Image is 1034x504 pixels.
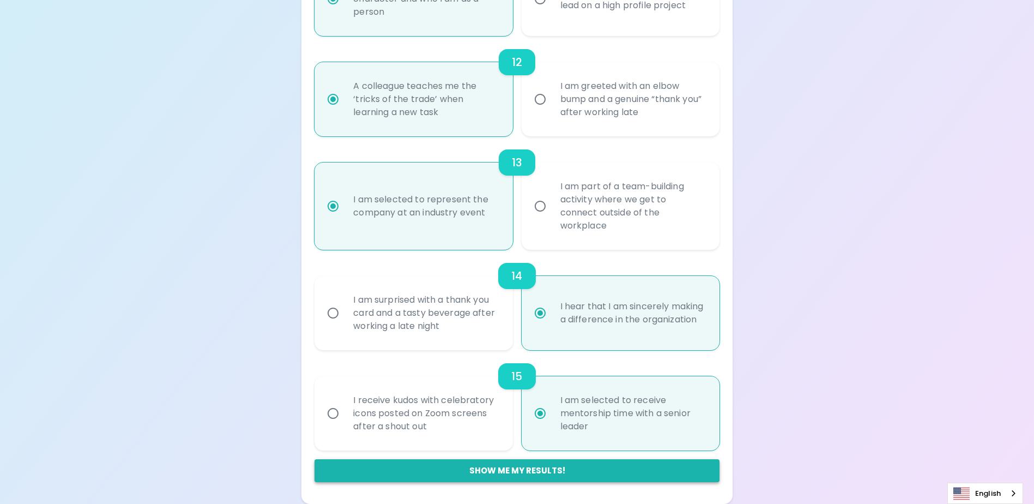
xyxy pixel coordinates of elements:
div: I am selected to receive mentorship time with a senior leader [552,381,713,446]
div: choice-group-check [315,250,719,350]
div: I receive kudos with celebratory icons posted on Zoom screens after a shout out [344,381,506,446]
div: I am greeted with an elbow bump and a genuine “thank you” after working late [552,67,713,132]
h6: 13 [512,154,522,171]
div: I am surprised with a thank you card and a tasty beverage after working a late night [344,280,506,346]
div: choice-group-check [315,136,719,250]
div: I am selected to represent the company at an industry event [344,180,506,232]
div: choice-group-check [315,36,719,136]
div: I hear that I am sincerely making a difference in the organization [552,287,713,339]
div: Language [947,483,1023,504]
div: choice-group-check [315,350,719,451]
h6: 14 [511,267,522,285]
div: A colleague teaches me the ‘tricks of the trade’ when learning a new task [344,67,506,132]
h6: 15 [511,368,522,385]
h6: 12 [512,53,522,71]
button: Show me my results! [315,459,719,482]
aside: Language selected: English [947,483,1023,504]
a: English [948,483,1023,503]
div: I am part of a team-building activity where we get to connect outside of the workplace [552,167,713,245]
